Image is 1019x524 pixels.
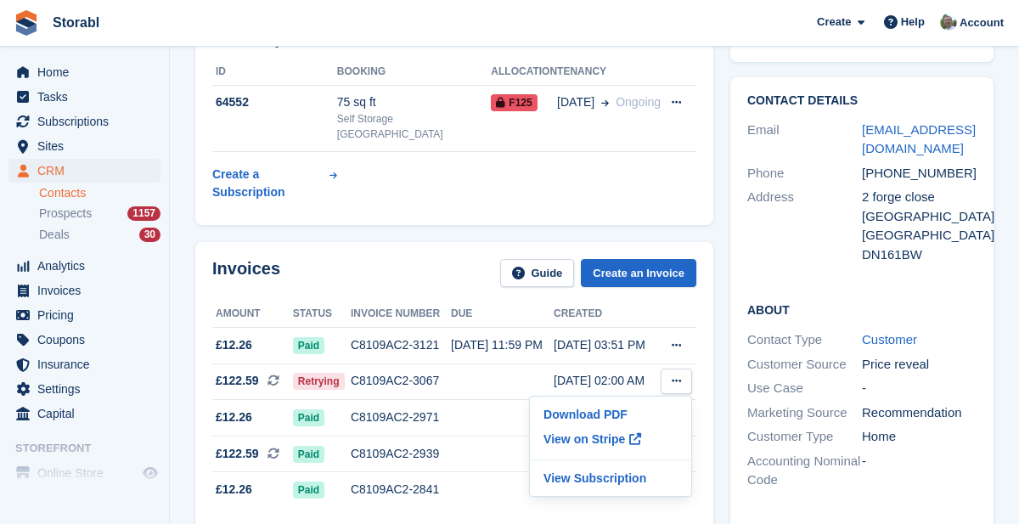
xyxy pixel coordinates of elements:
[293,446,324,463] span: Paid
[15,440,169,457] span: Storefront
[37,134,139,158] span: Sites
[212,259,280,287] h2: Invoices
[37,328,139,352] span: Coupons
[351,301,451,328] th: Invoice number
[8,352,160,376] a: menu
[747,355,862,375] div: Customer Source
[8,328,160,352] a: menu
[747,188,862,264] div: Address
[862,164,977,183] div: [PHONE_NUMBER]
[351,336,451,354] div: C8109AC2-3121
[37,402,139,425] span: Capital
[39,227,70,243] span: Deals
[37,110,139,133] span: Subscriptions
[862,188,977,207] div: 2 forge close
[747,452,862,490] div: Accounting Nominal Code
[862,452,977,490] div: -
[8,134,160,158] a: menu
[862,427,977,447] div: Home
[212,301,293,328] th: Amount
[581,259,696,287] a: Create an Invoice
[216,445,259,463] span: £122.59
[747,403,862,423] div: Marketing Source
[37,461,139,485] span: Online Store
[216,408,252,426] span: £12.26
[293,482,324,499] span: Paid
[337,111,492,142] div: Self Storage [GEOGRAPHIC_DATA]
[537,403,684,425] a: Download PDF
[747,301,977,318] h2: About
[216,481,252,499] span: £12.26
[862,355,977,375] div: Price reveal
[960,14,1004,31] span: Account
[39,206,92,222] span: Prospects
[537,467,684,489] a: View Subscription
[451,336,554,354] div: [DATE] 11:59 PM
[212,93,337,111] div: 64552
[46,8,106,37] a: Storabl
[8,377,160,401] a: menu
[8,461,160,485] a: menu
[37,254,139,278] span: Analytics
[817,14,851,31] span: Create
[451,301,554,328] th: Due
[901,14,925,31] span: Help
[500,259,575,287] a: Guide
[8,159,160,183] a: menu
[212,166,326,201] div: Create a Subscription
[140,463,160,483] a: Preview store
[862,379,977,398] div: -
[337,59,492,86] th: Booking
[747,121,862,159] div: Email
[37,279,139,302] span: Invoices
[8,279,160,302] a: menu
[8,60,160,84] a: menu
[862,207,977,227] div: [GEOGRAPHIC_DATA]
[351,445,451,463] div: C8109AC2-2939
[37,85,139,109] span: Tasks
[537,425,684,453] a: View on Stripe
[39,185,160,201] a: Contacts
[862,122,976,156] a: [EMAIL_ADDRESS][DOMAIN_NAME]
[747,427,862,447] div: Customer Type
[351,408,451,426] div: C8109AC2-2971
[351,481,451,499] div: C8109AC2-2841
[293,301,351,328] th: Status
[616,95,661,109] span: Ongoing
[216,336,252,354] span: £12.26
[293,409,324,426] span: Paid
[39,226,160,244] a: Deals 30
[8,110,160,133] a: menu
[862,332,917,347] a: Customer
[127,206,160,221] div: 1157
[8,402,160,425] a: menu
[37,377,139,401] span: Settings
[216,372,259,390] span: £122.59
[747,379,862,398] div: Use Case
[557,59,661,86] th: Tenancy
[554,372,656,390] div: [DATE] 02:00 AM
[862,245,977,265] div: DN161BW
[940,14,957,31] img: Peter Moxon
[8,85,160,109] a: menu
[212,159,337,208] a: Create a Subscription
[554,336,656,354] div: [DATE] 03:51 PM
[747,94,977,108] h2: Contact Details
[37,352,139,376] span: Insurance
[37,303,139,327] span: Pricing
[491,59,557,86] th: Allocation
[554,301,656,328] th: Created
[212,59,337,86] th: ID
[557,93,594,111] span: [DATE]
[862,403,977,423] div: Recommendation
[491,94,537,111] span: F125
[293,337,324,354] span: Paid
[862,226,977,245] div: [GEOGRAPHIC_DATA]
[37,159,139,183] span: CRM
[293,373,345,390] span: Retrying
[39,205,160,223] a: Prospects 1157
[747,164,862,183] div: Phone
